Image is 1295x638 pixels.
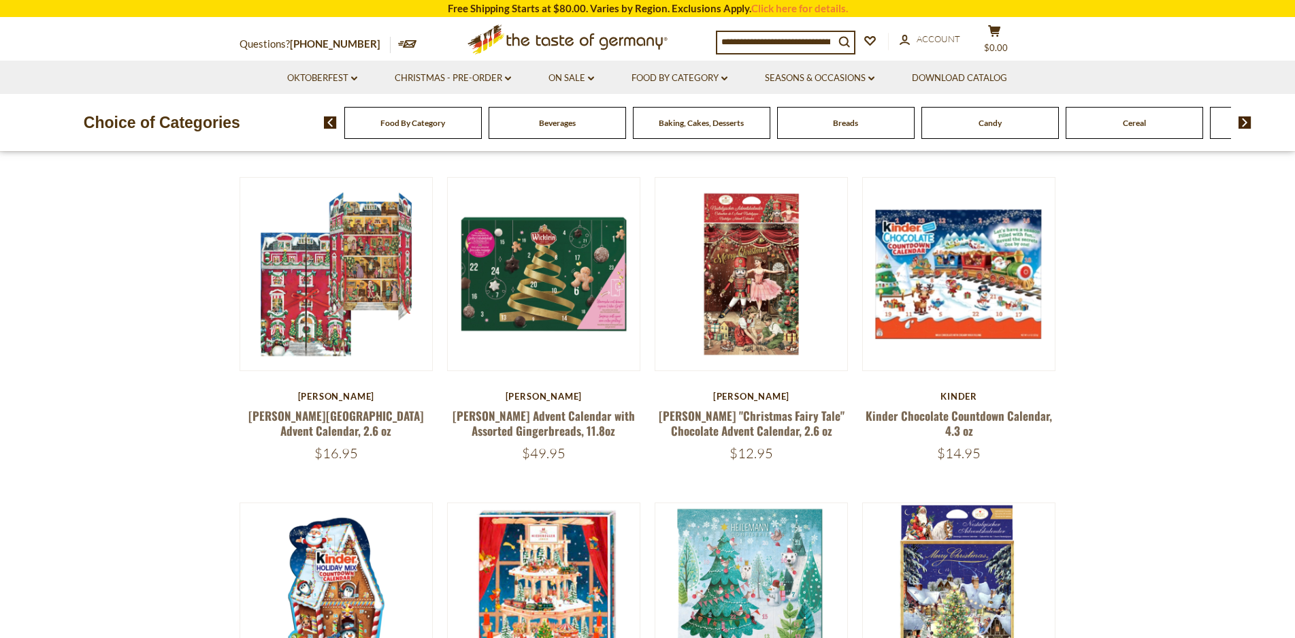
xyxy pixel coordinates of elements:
[937,445,981,462] span: $14.95
[900,32,960,47] a: Account
[730,445,773,462] span: $12.95
[1239,116,1251,129] img: next arrow
[548,71,594,86] a: On Sale
[655,391,849,402] div: [PERSON_NAME]
[240,35,391,53] p: Questions?
[751,2,848,14] a: Click here for details.
[290,37,380,50] a: [PHONE_NUMBER]
[833,118,858,128] a: Breads
[974,25,1015,59] button: $0.00
[447,391,641,402] div: [PERSON_NAME]
[248,407,424,438] a: [PERSON_NAME][GEOGRAPHIC_DATA] Advent Calendar, 2.6 oz
[240,178,433,370] img: Windel Manor House Advent Calendar, 2.6 oz
[917,33,960,44] span: Account
[287,71,357,86] a: Oktoberfest
[632,71,727,86] a: Food By Category
[539,118,576,128] a: Beverages
[324,116,337,129] img: previous arrow
[395,71,511,86] a: Christmas - PRE-ORDER
[984,42,1008,53] span: $0.00
[765,71,874,86] a: Seasons & Occasions
[380,118,445,128] a: Food By Category
[314,445,358,462] span: $16.95
[240,391,433,402] div: [PERSON_NAME]
[448,178,640,370] img: Wicklein Advent Calendar with Assorted Gingerbreads, 11.8oz
[1123,118,1146,128] a: Cereal
[862,391,1056,402] div: Kinder
[659,118,744,128] a: Baking, Cakes, Desserts
[522,445,565,462] span: $49.95
[453,407,635,438] a: [PERSON_NAME] Advent Calendar with Assorted Gingerbreads, 11.8oz
[912,71,1007,86] a: Download Catalog
[979,118,1002,128] a: Candy
[659,407,845,438] a: [PERSON_NAME] "Christmas Fairy Tale" Chocolate Advent Calendar, 2.6 oz
[863,178,1055,370] img: Kinder Chocolate Countdown Calendar, 4.3 oz
[655,178,848,370] img: Heidel "Christmas Fairy Tale" Chocolate Advent Calendar, 2.6 oz
[866,407,1052,438] a: Kinder Chocolate Countdown Calendar, 4.3 oz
